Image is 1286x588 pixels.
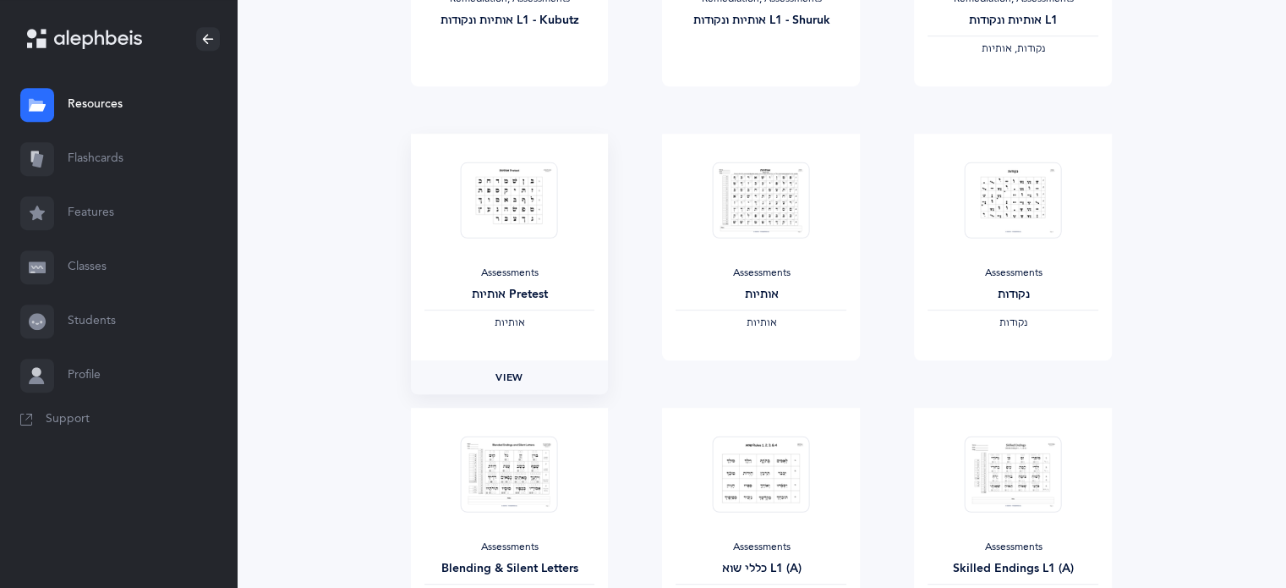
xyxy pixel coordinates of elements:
[1201,503,1266,568] iframe: Drift Widget Chat Controller
[461,436,558,513] img: Test_Form_-_Blended_Endings_and_Silent_Letters_thumbnail_1703555235.png
[411,360,609,394] a: View
[928,541,1098,554] div: Assessments
[424,286,595,304] div: אותיות Pretest
[928,267,1098,280] div: Assessments
[424,560,595,578] div: Blending & Silent Letters
[676,560,846,578] div: כללי שוא L1 (A)
[965,436,1062,513] img: Test_Form_-_Skilled_Endings_L1_%28A%29_thumbnail_1683461919.png
[713,162,810,239] img: Test_Form_-_%D7%90%D7%95%D7%AA%D7%99%D7%95%D7%AA_thumbnail_1703568131.png
[494,316,524,328] span: ‫אותיות‬
[676,541,846,554] div: Assessments
[676,267,846,280] div: Assessments
[46,411,90,428] span: Support
[746,316,776,328] span: ‫אותיות‬
[999,316,1027,328] span: ‫נקודות‬
[928,560,1098,578] div: Skilled Endings L1 (A)
[965,162,1062,239] img: Test_Form_-_%D7%A0%D7%A7%D7%95%D7%93%D7%95%D7%AA_thumbnail_1703568348.png
[495,370,523,385] span: View
[928,286,1098,304] div: נקודות
[676,286,846,304] div: אותיות
[424,12,595,30] div: אותיות ונקודות L1 - Kubutz
[424,267,595,280] div: Assessments
[676,12,846,30] div: אותיות ונקודות L1 - Shuruk
[713,436,810,513] img: Test_Form_-_Sheva_Rules_L1_%28A%29_thumbnail_1683603461.png
[461,162,558,239] img: Test_Form_-_%D7%90%D7%95%D7%AA%D7%99%D7%95%D7%AA_Pretest_thumbnail_1703568182.png
[424,541,595,554] div: Assessments
[982,42,1045,54] span: ‫נקודות, אותיות‬
[928,12,1098,30] div: אותיות ונקודות L1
